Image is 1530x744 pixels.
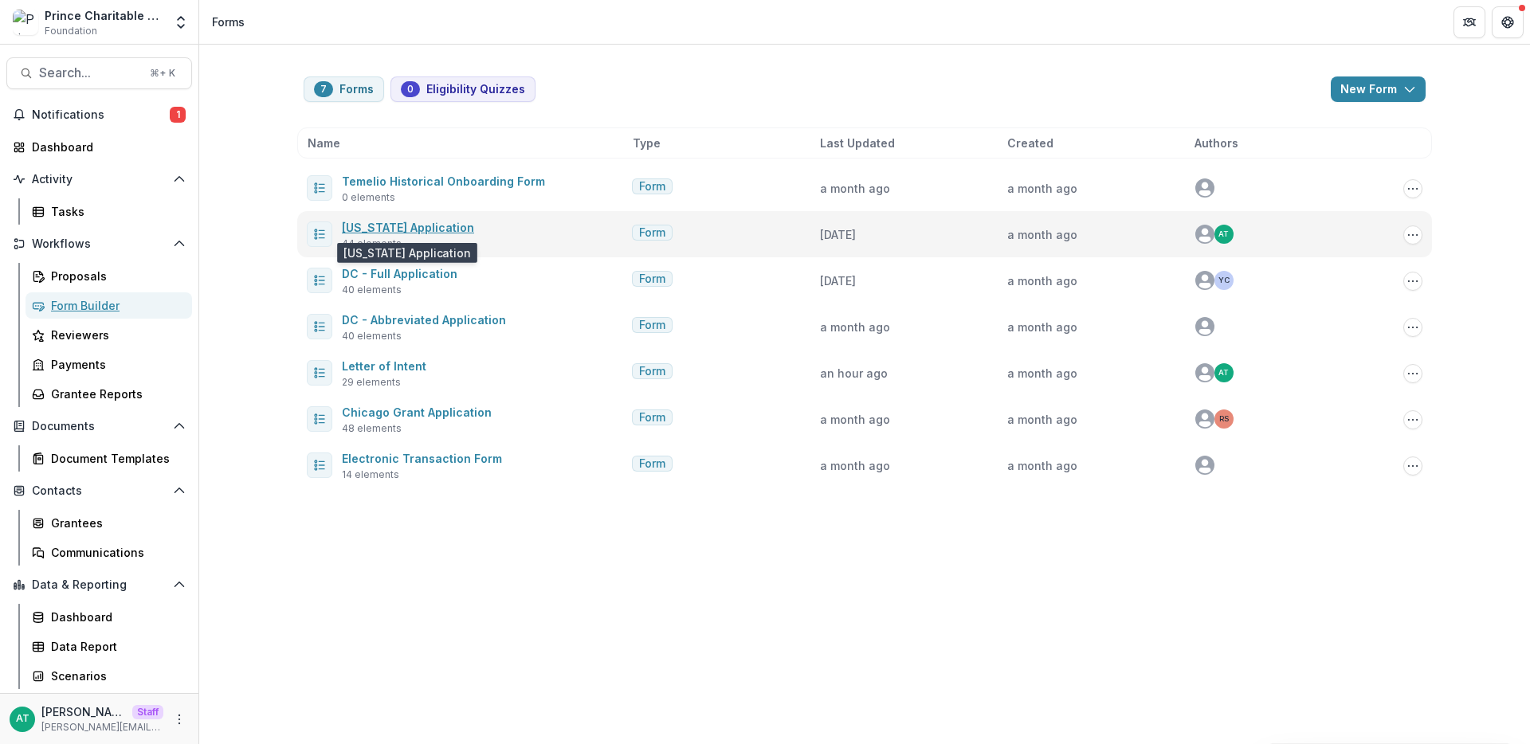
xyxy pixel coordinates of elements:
[206,10,251,33] nav: breadcrumb
[639,365,665,378] span: Form
[51,356,179,373] div: Payments
[820,182,890,195] span: a month ago
[1007,135,1053,151] span: Created
[25,510,192,536] a: Grantees
[342,468,399,482] span: 14 elements
[25,633,192,660] a: Data Report
[32,484,167,498] span: Contacts
[32,173,167,186] span: Activity
[32,139,179,155] div: Dashboard
[407,84,414,95] span: 0
[639,272,665,286] span: Form
[820,320,890,334] span: a month ago
[639,226,665,240] span: Form
[25,445,192,472] a: Document Templates
[1403,456,1422,476] button: Options
[342,329,402,343] span: 40 elements
[6,102,192,127] button: Notifications1
[304,76,384,102] button: Forms
[51,515,179,531] div: Grantees
[6,166,192,192] button: Open Activity
[51,203,179,220] div: Tasks
[390,76,535,102] button: Eligibility Quizzes
[170,6,192,38] button: Open entity switcher
[1195,271,1214,290] svg: avatar
[16,714,29,724] div: Anna Test
[13,10,38,35] img: Prince Charitable Trusts Sandbox
[1403,179,1422,198] button: Options
[25,351,192,378] a: Payments
[1007,459,1077,472] span: a month ago
[1195,178,1214,198] svg: avatar
[820,135,895,151] span: Last Updated
[1218,276,1230,284] div: Yena Choi
[639,411,665,425] span: Form
[51,638,179,655] div: Data Report
[1403,318,1422,337] button: Options
[1007,320,1077,334] span: a month ago
[342,283,402,297] span: 40 elements
[6,134,192,160] a: Dashboard
[45,24,97,38] span: Foundation
[32,420,167,433] span: Documents
[1492,6,1524,38] button: Get Help
[39,65,140,80] span: Search...
[342,237,402,251] span: 44 elements
[1195,135,1238,151] span: Authors
[342,375,401,390] span: 29 elements
[1453,6,1485,38] button: Partners
[1195,456,1214,475] svg: avatar
[342,421,402,436] span: 48 elements
[1007,274,1077,288] span: a month ago
[147,65,178,82] div: ⌘ + K
[51,668,179,684] div: Scenarios
[1403,364,1422,383] button: Options
[25,263,192,289] a: Proposals
[342,174,545,188] a: Temelio Historical Onboarding Form
[820,366,888,380] span: an hour ago
[820,228,856,241] span: [DATE]
[25,198,192,225] a: Tasks
[41,703,126,720] p: [PERSON_NAME]
[639,180,665,194] span: Form
[342,452,502,465] a: Electronic Transaction Form
[25,381,192,407] a: Grantee Reports
[1195,225,1214,244] svg: avatar
[170,710,189,729] button: More
[342,359,426,373] a: Letter of Intent
[633,135,661,151] span: Type
[51,297,179,314] div: Form Builder
[342,313,506,327] a: DC - Abbreviated Application
[25,663,192,689] a: Scenarios
[1007,228,1077,241] span: a month ago
[342,405,492,419] a: Chicago Grant Application
[132,705,163,719] p: Staff
[1007,182,1077,195] span: a month ago
[820,413,890,426] span: a month ago
[170,107,186,123] span: 1
[45,7,163,24] div: Prince Charitable Trusts Sandbox
[6,572,192,597] button: Open Data & Reporting
[1403,225,1422,245] button: Options
[342,267,457,280] a: DC - Full Application
[25,292,192,319] a: Form Builder
[1195,409,1214,429] svg: avatar
[51,268,179,284] div: Proposals
[212,14,245,30] div: Forms
[1218,230,1229,238] div: Anna Test
[1331,76,1426,102] button: New Form
[320,84,327,95] span: 7
[6,413,192,439] button: Open Documents
[308,135,340,151] span: Name
[820,459,890,472] span: a month ago
[1218,369,1229,377] div: Anna Test
[639,319,665,332] span: Form
[41,720,163,734] p: [PERSON_NAME][EMAIL_ADDRESS][DOMAIN_NAME]
[6,57,192,89] button: Search...
[51,450,179,467] div: Document Templates
[342,190,395,205] span: 0 elements
[32,108,170,122] span: Notifications
[32,578,167,592] span: Data & Reporting
[25,604,192,630] a: Dashboard
[51,327,179,343] div: Reviewers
